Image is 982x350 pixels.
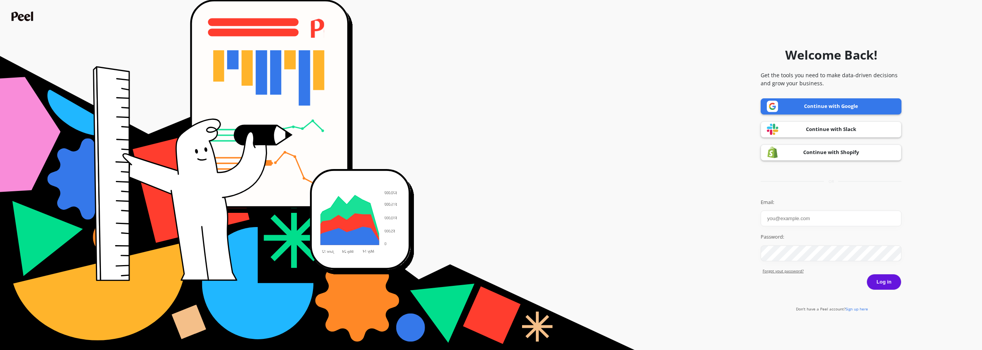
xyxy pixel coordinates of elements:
div: or [761,179,901,184]
a: Continue with Google [761,98,901,114]
a: Don't have a Peel account?Sign up here [796,306,868,312]
p: Get the tools you need to make data-driven decisions and grow your business. [761,71,901,87]
button: Log in [867,274,901,290]
label: Email: [761,199,901,206]
img: Shopify logo [767,146,778,158]
input: you@example.com [761,211,901,226]
span: Sign up here [845,306,868,312]
img: Slack logo [767,123,778,135]
a: Continue with Slack [761,121,901,138]
a: Forgot yout password? [763,268,901,274]
img: Google logo [767,101,778,112]
a: Continue with Shopify [761,144,901,161]
label: Password: [761,233,901,241]
h1: Welcome Back! [785,46,877,64]
img: Peel [12,12,35,21]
